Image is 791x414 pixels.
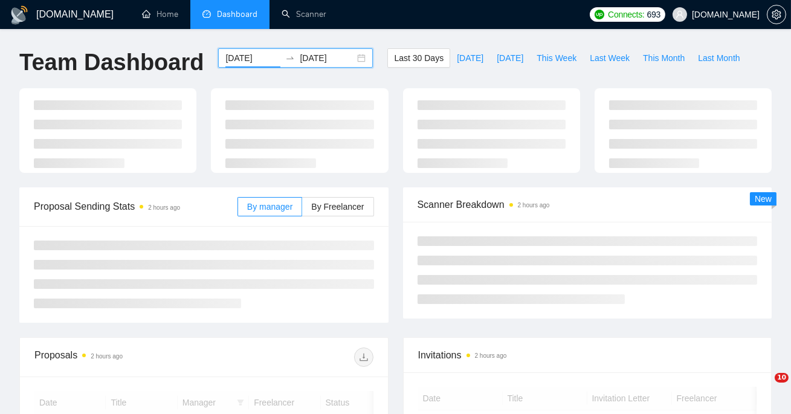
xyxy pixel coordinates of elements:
button: Last Month [691,48,746,68]
span: Last Month [698,51,740,65]
span: Scanner Breakdown [418,197,758,212]
img: logo [10,5,29,25]
span: swap-right [285,53,295,63]
time: 2 hours ago [475,352,507,359]
span: Last 30 Days [394,51,444,65]
input: End date [300,51,355,65]
span: By Freelancer [311,202,364,212]
button: [DATE] [490,48,530,68]
button: [DATE] [450,48,490,68]
button: This Month [636,48,691,68]
time: 2 hours ago [518,202,550,209]
span: Connects: [608,8,644,21]
span: user [676,10,684,19]
span: to [285,53,295,63]
input: Start date [225,51,280,65]
button: Last Week [583,48,636,68]
span: By manager [247,202,292,212]
span: Last Week [590,51,630,65]
a: searchScanner [282,9,326,19]
span: [DATE] [457,51,483,65]
span: Invitations [418,348,757,363]
a: setting [767,10,786,19]
button: This Week [530,48,583,68]
time: 2 hours ago [91,353,123,360]
div: Proposals [34,348,204,367]
a: homeHome [142,9,178,19]
span: setting [767,10,786,19]
button: setting [767,5,786,24]
h1: Team Dashboard [19,48,204,77]
span: Dashboard [217,9,257,19]
span: 693 [647,8,660,21]
img: upwork-logo.png [595,10,604,19]
span: dashboard [202,10,211,18]
iframe: Intercom live chat [750,373,779,402]
span: This Month [643,51,685,65]
button: Last 30 Days [387,48,450,68]
span: This Week [537,51,576,65]
time: 2 hours ago [148,204,180,211]
span: [DATE] [497,51,523,65]
span: 10 [775,373,789,383]
span: New [755,194,772,204]
span: Proposal Sending Stats [34,199,237,214]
